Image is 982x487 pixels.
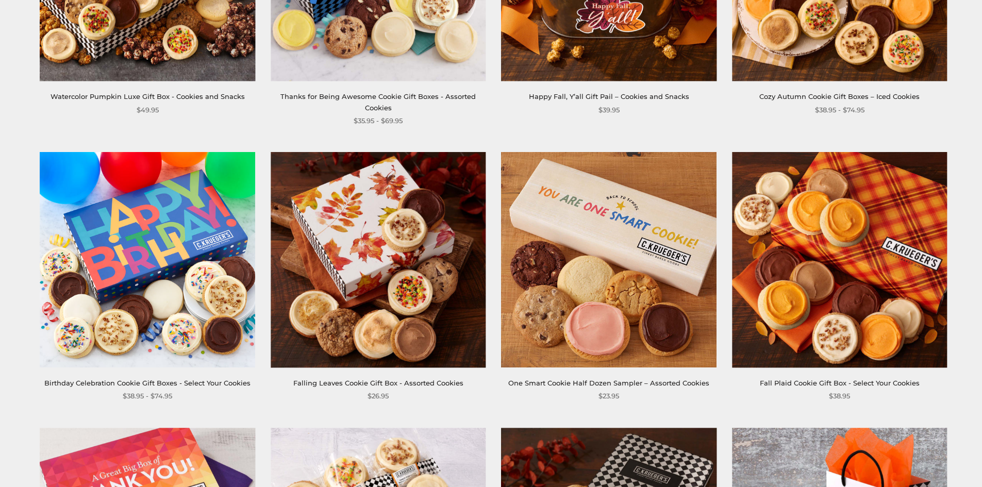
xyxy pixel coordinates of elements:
[529,92,689,100] a: Happy Fall, Y’all Gift Pail – Cookies and Snacks
[732,153,947,367] img: Fall Plaid Cookie Gift Box - Select Your Cookies
[51,92,245,100] a: Watercolor Pumpkin Luxe Gift Box - Cookies and Snacks
[508,379,709,387] a: One Smart Cookie Half Dozen Sampler – Assorted Cookies
[368,391,389,401] span: $26.95
[8,448,107,479] iframe: Sign Up via Text for Offers
[40,153,255,367] img: Birthday Celebration Cookie Gift Boxes - Select Your Cookies
[598,105,620,115] span: $39.95
[293,379,463,387] a: Falling Leaves Cookie Gift Box - Assorted Cookies
[354,115,403,126] span: $35.95 - $69.95
[280,92,476,111] a: Thanks for Being Awesome Cookie Gift Boxes - Assorted Cookies
[829,391,850,401] span: $38.95
[759,92,920,100] a: Cozy Autumn Cookie Gift Boxes – Iced Cookies
[760,379,920,387] a: Fall Plaid Cookie Gift Box - Select Your Cookies
[815,105,864,115] span: $38.95 - $74.95
[137,105,159,115] span: $49.95
[44,379,251,387] a: Birthday Celebration Cookie Gift Boxes - Select Your Cookies
[598,391,619,401] span: $23.95
[271,153,486,367] img: Falling Leaves Cookie Gift Box - Assorted Cookies
[123,391,172,401] span: $38.95 - $74.95
[502,153,717,367] img: One Smart Cookie Half Dozen Sampler – Assorted Cookies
